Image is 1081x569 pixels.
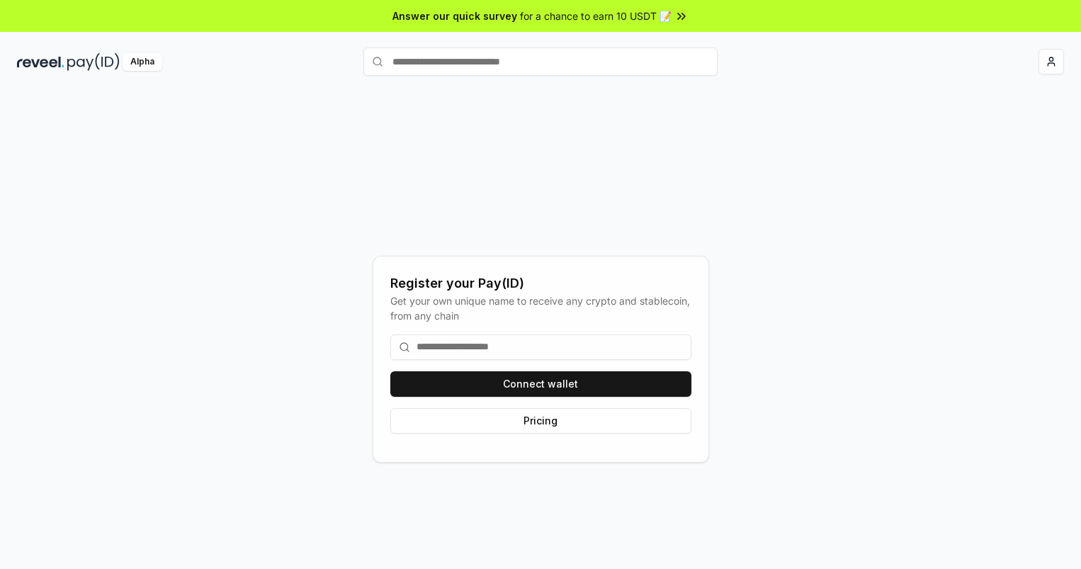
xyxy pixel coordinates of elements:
button: Pricing [390,408,691,434]
div: Get your own unique name to receive any crypto and stablecoin, from any chain [390,293,691,323]
img: reveel_dark [17,53,64,71]
div: Register your Pay(ID) [390,274,691,293]
button: Connect wallet [390,371,691,397]
span: Answer our quick survey [392,9,517,23]
span: for a chance to earn 10 USDT 📝 [520,9,672,23]
img: pay_id [67,53,120,71]
div: Alpha [123,53,162,71]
